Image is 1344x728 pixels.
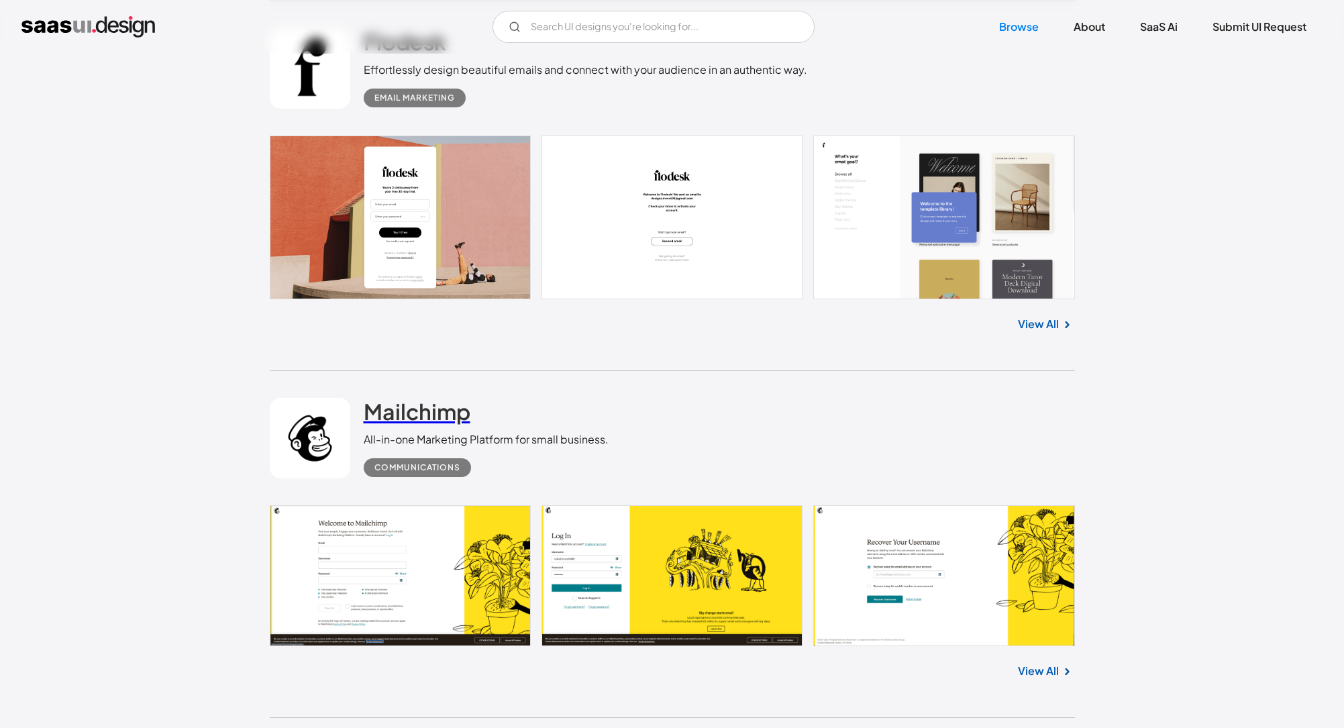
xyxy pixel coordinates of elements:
[493,11,815,43] form: Email Form
[374,90,455,106] div: Email Marketing
[374,460,460,476] div: Communications
[364,398,470,425] h2: Mailchimp
[1196,12,1323,42] a: Submit UI Request
[364,62,807,78] div: Effortlessly design beautiful emails and connect with your audience in an authentic way.
[364,431,609,448] div: All-in-one Marketing Platform for small business.
[1057,12,1121,42] a: About
[983,12,1055,42] a: Browse
[21,16,155,38] a: home
[493,11,815,43] input: Search UI designs you're looking for...
[1018,316,1059,332] a: View All
[364,398,470,431] a: Mailchimp
[1124,12,1194,42] a: SaaS Ai
[1018,663,1059,679] a: View All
